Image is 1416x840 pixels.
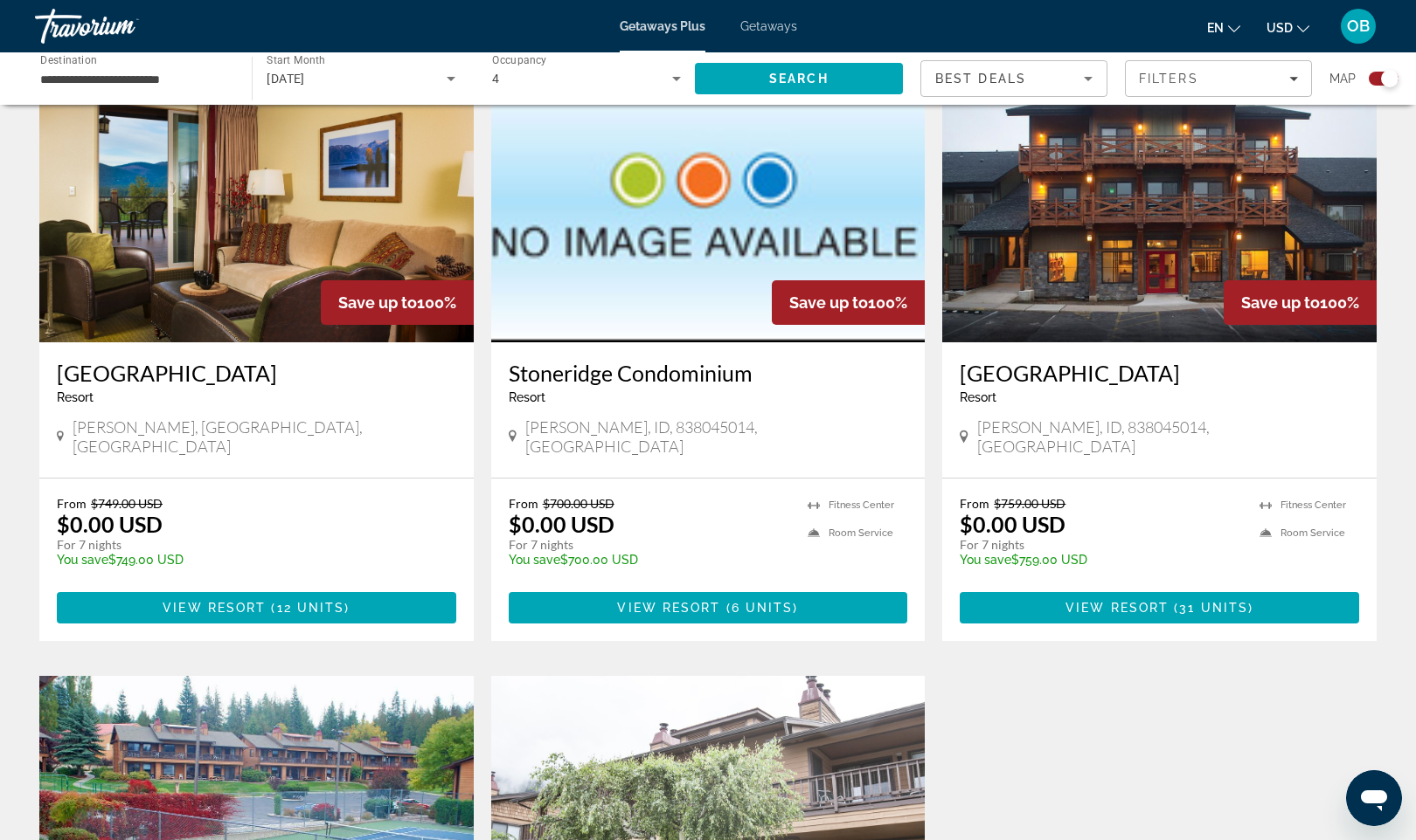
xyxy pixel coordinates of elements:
[1346,770,1402,826] iframe: Button to launch messaging window
[1179,601,1248,615] span: 31 units
[492,72,499,86] span: 4
[1169,601,1253,615] span: ( )
[935,68,1093,89] mat-select: Sort by
[543,496,614,511] span: $700.00 USD
[267,72,305,86] span: [DATE]
[769,72,829,86] span: Search
[960,553,1011,567] span: You save
[266,601,350,615] span: ( )
[509,496,538,511] span: From
[977,417,1359,456] span: [PERSON_NAME], ID, 838045014, [GEOGRAPHIC_DATA]
[1224,280,1377,325] div: 100%
[492,54,547,66] span: Occupancy
[57,553,108,567] span: You save
[829,499,894,511] span: Fitness Center
[73,417,455,456] span: [PERSON_NAME], [GEOGRAPHIC_DATA], [GEOGRAPHIC_DATA]
[1267,21,1293,35] span: USD
[1207,21,1224,35] span: en
[40,69,229,90] input: Select destination
[57,496,87,511] span: From
[772,280,925,325] div: 100%
[35,3,210,49] a: Travorium
[721,601,799,615] span: ( )
[321,280,474,325] div: 100%
[1329,66,1356,91] span: Map
[57,511,163,537] p: $0.00 USD
[57,537,439,553] p: For 7 nights
[994,496,1065,511] span: $759.00 USD
[1336,8,1381,45] button: User Menu
[960,360,1359,386] a: [GEOGRAPHIC_DATA]
[1267,15,1309,40] button: Change currency
[789,293,868,312] span: Save up to
[960,537,1242,553] p: For 7 nights
[509,592,908,623] button: View Resort(6 units)
[960,553,1242,567] p: $759.00 USD
[57,592,456,623] button: View Resort(12 units)
[525,417,907,456] span: [PERSON_NAME], ID, 838045014, [GEOGRAPHIC_DATA]
[277,601,345,615] span: 12 units
[960,592,1359,623] button: View Resort(31 units)
[942,63,1377,342] img: Stoneridge Resort
[509,360,908,386] a: Stoneridge Condominium
[740,19,797,33] a: Getaways
[1139,72,1198,86] span: Filters
[509,537,791,553] p: For 7 nights
[1125,60,1312,97] button: Filters
[620,19,705,33] a: Getaways Plus
[91,496,163,511] span: $749.00 USD
[1281,499,1346,511] span: Fitness Center
[1347,17,1370,35] span: OB
[491,63,926,342] img: Stoneridge Condominium
[57,390,94,404] span: Resort
[829,527,893,539] span: Room Service
[960,511,1065,537] p: $0.00 USD
[960,496,989,511] span: From
[695,63,903,94] button: Search
[338,293,417,312] span: Save up to
[509,511,614,537] p: $0.00 USD
[935,72,1026,86] span: Best Deals
[1207,15,1240,40] button: Change language
[509,553,791,567] p: $700.00 USD
[1065,601,1169,615] span: View Resort
[57,553,439,567] p: $749.00 USD
[509,390,545,404] span: Resort
[39,63,474,342] img: Stoneridge Resort
[267,54,325,66] span: Start Month
[1241,293,1320,312] span: Save up to
[509,553,560,567] span: You save
[617,601,720,615] span: View Resort
[1281,527,1345,539] span: Room Service
[163,601,266,615] span: View Resort
[40,53,97,65] span: Destination
[732,601,794,615] span: 6 units
[57,360,456,386] a: [GEOGRAPHIC_DATA]
[960,390,996,404] span: Resort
